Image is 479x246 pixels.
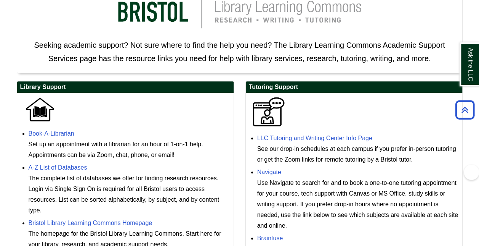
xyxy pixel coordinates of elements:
[29,139,230,160] div: Set up an appointment with a librarian for an hour of 1-on-1 help. Appointments can be via Zoom, ...
[34,41,445,63] span: Seeking academic support? Not sure where to find the help you need? The Library Learning Commons ...
[29,173,230,216] div: The complete list of databases we offer for finding research resources. Login via Single Sign On ...
[29,164,87,171] a: A-Z List of Databases
[257,144,458,165] div: See our drop-in schedules at each campus if you prefer in-person tutoring or get the Zoom links f...
[453,105,477,115] a: Back to Top
[257,135,372,141] a: LLC Tutoring and Writing Center Info Page
[257,235,283,241] a: Brainfuse
[246,81,462,93] h2: Tutoring Support
[257,178,458,231] div: Use Navigate to search for and to book a one-to-one tutoring appointment for your course, tech su...
[29,220,152,226] a: Bristol Library Learning Commons Homepage
[17,81,234,93] h2: Library Support
[257,169,281,175] a: Navigate
[29,130,74,137] a: Book-A-Librarian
